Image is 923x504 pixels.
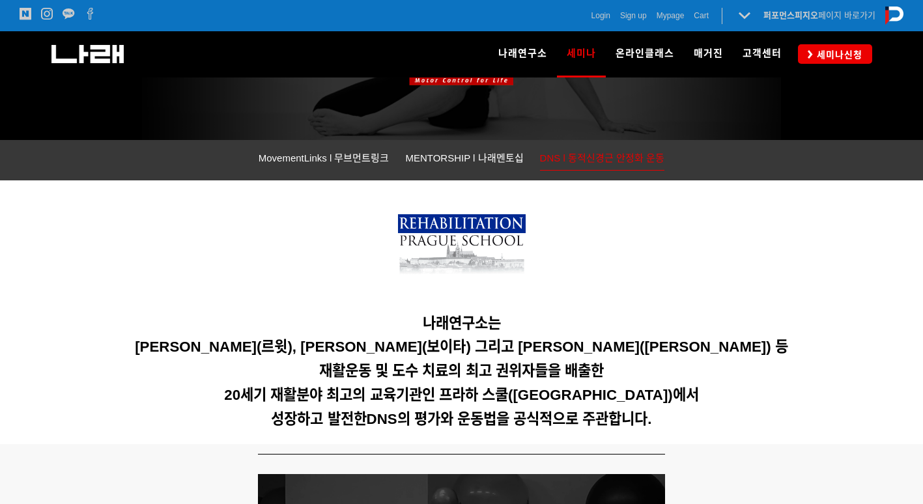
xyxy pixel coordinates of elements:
a: 나래연구소 [489,31,557,77]
span: 나래연구소 [498,48,547,59]
span: 매거진 [694,48,723,59]
a: 온라인클래스 [606,31,684,77]
a: 고객센터 [733,31,791,77]
span: 고객센터 [743,48,782,59]
a: DNS l 동적신경근 안정화 운동 [540,150,665,171]
span: DNS l 동적신경근 안정화 운동 [540,152,665,163]
span: 성장하고 발전한 [271,411,366,427]
span: 세미나신청 [813,48,862,61]
span: 20세기 재활분야 최고의 교육기관인 프라하 스쿨([GEOGRAPHIC_DATA])에서 [224,387,698,403]
a: 세미나 [557,31,606,77]
a: MENTORSHIP l 나래멘토십 [405,150,523,170]
span: 온라인클래스 [616,48,674,59]
a: MovementLinks l 무브먼트링크 [259,150,390,170]
span: 나래연구소는 [423,315,501,331]
a: Cart [694,9,709,22]
a: 퍼포먼스피지오페이지 바로가기 [763,10,875,20]
a: Mypage [657,9,685,22]
strong: 퍼포먼스피지오 [763,10,818,20]
span: DNS의 평가와 운동법을 공식적으로 주관합니다. [367,411,652,427]
span: [PERSON_NAME](르윗), [PERSON_NAME](보이타) 그리고 [PERSON_NAME]([PERSON_NAME]) 등 [135,339,788,355]
span: MovementLinks l 무브먼트링크 [259,152,390,163]
a: Login [591,9,610,22]
a: 세미나신청 [798,44,872,63]
span: 재활운동 및 도수 치료의 최고 권위자들을 배출한 [319,363,604,379]
a: 매거진 [684,31,733,77]
span: 세미나 [567,43,596,64]
img: 7bd3899b73cc6.png [398,214,526,281]
span: MENTORSHIP l 나래멘토십 [405,152,523,163]
a: Sign up [620,9,647,22]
